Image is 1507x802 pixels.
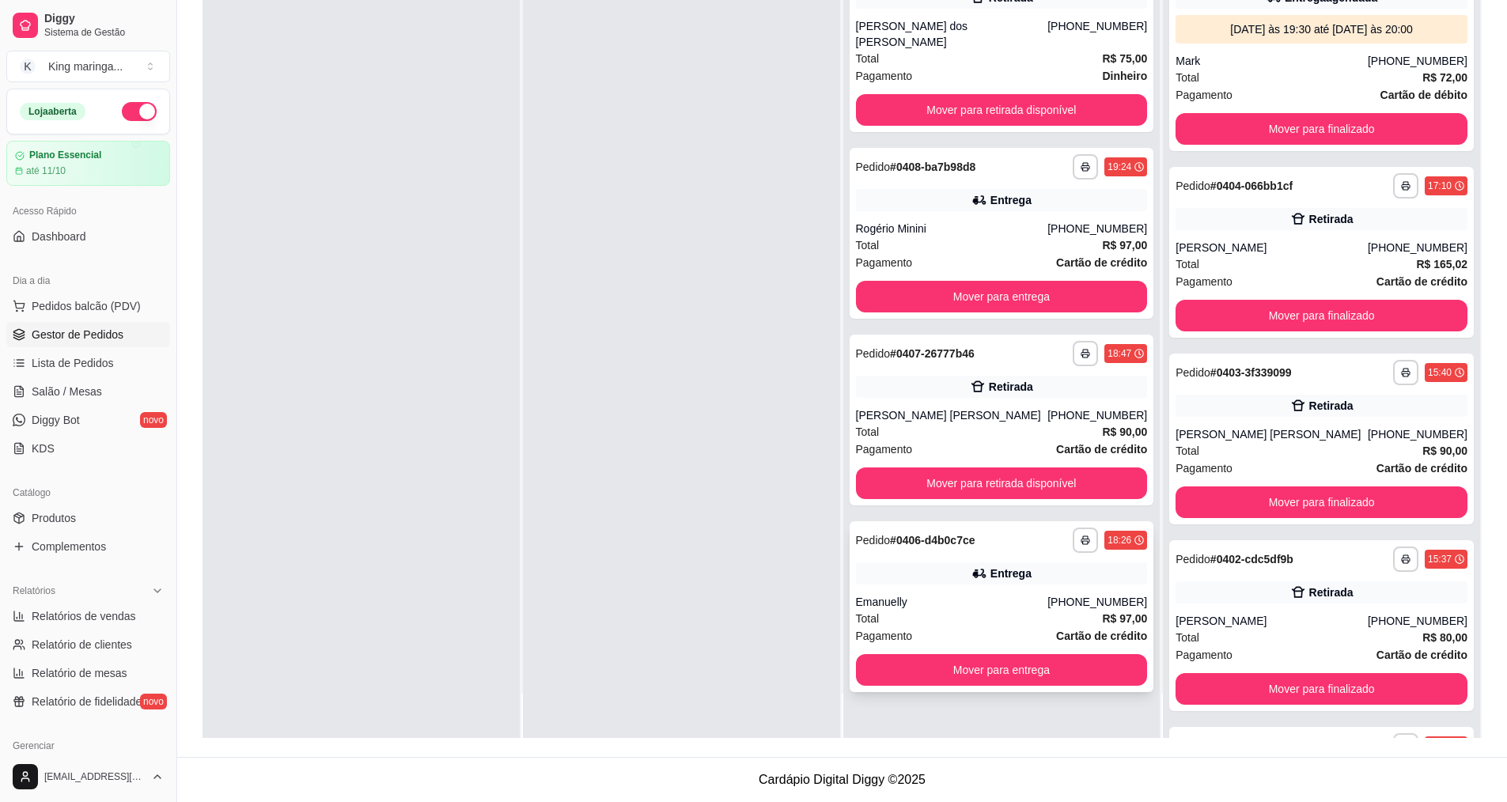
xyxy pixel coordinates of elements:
[1176,240,1368,255] div: [PERSON_NAME]
[856,236,880,254] span: Total
[26,165,66,177] article: até 11/10
[856,441,913,458] span: Pagamento
[856,534,891,547] span: Pedido
[32,441,55,456] span: KDS
[890,534,975,547] strong: # 0406-d4b0c7ce
[6,293,170,319] button: Pedidos balcão (PDV)
[1176,366,1210,379] span: Pedido
[1047,221,1147,236] div: [PHONE_NUMBER]
[122,102,157,121] button: Alterar Status
[1210,366,1292,379] strong: # 0403-3f339099
[1047,407,1147,423] div: [PHONE_NUMBER]
[1176,460,1232,477] span: Pagamento
[32,327,123,342] span: Gestor de Pedidos
[6,6,170,44] a: DiggySistema de Gestão
[856,94,1148,126] button: Mover para retirada disponível
[1368,426,1467,442] div: [PHONE_NUMBER]
[856,627,913,645] span: Pagamento
[1047,18,1147,50] div: [PHONE_NUMBER]
[890,347,975,360] strong: # 0407-26777b46
[1309,211,1354,227] div: Retirada
[32,229,86,244] span: Dashboard
[856,161,891,173] span: Pedido
[1176,255,1199,273] span: Total
[1422,71,1467,84] strong: R$ 72,00
[856,254,913,271] span: Pagamento
[6,407,170,433] a: Diggy Botnovo
[32,665,127,681] span: Relatório de mesas
[856,50,880,67] span: Total
[48,59,123,74] div: King maringa ...
[856,594,1048,610] div: Emanuelly
[6,322,170,347] a: Gestor de Pedidos
[6,660,170,686] a: Relatório de mesas
[32,637,132,653] span: Relatório de clientes
[1176,426,1368,442] div: [PERSON_NAME] [PERSON_NAME]
[1176,486,1467,518] button: Mover para finalizado
[6,603,170,629] a: Relatórios de vendas
[1102,612,1147,625] strong: R$ 97,00
[1376,649,1467,661] strong: Cartão de crédito
[1182,21,1461,37] div: [DATE] às 19:30 até [DATE] às 20:00
[6,436,170,461] a: KDS
[32,510,76,526] span: Produtos
[1176,673,1467,705] button: Mover para finalizado
[32,694,142,709] span: Relatório de fidelidade
[1428,553,1452,566] div: 15:37
[1368,53,1467,69] div: [PHONE_NUMBER]
[1047,594,1147,610] div: [PHONE_NUMBER]
[20,103,85,120] div: Loja aberta
[1176,113,1467,145] button: Mover para finalizado
[1376,462,1467,475] strong: Cartão de crédito
[6,632,170,657] a: Relatório de clientes
[890,161,975,173] strong: # 0408-ba7b98d8
[1380,89,1467,101] strong: Cartão de débito
[1176,613,1368,629] div: [PERSON_NAME]
[32,384,102,399] span: Salão / Mesas
[6,534,170,559] a: Complementos
[44,26,164,39] span: Sistema de Gestão
[1368,240,1467,255] div: [PHONE_NUMBER]
[1416,258,1467,270] strong: R$ 165,02
[1176,553,1210,566] span: Pedido
[6,758,170,796] button: [EMAIL_ADDRESS][DOMAIN_NAME]
[1428,366,1452,379] div: 15:40
[44,770,145,783] span: [EMAIL_ADDRESS][DOMAIN_NAME]
[856,654,1148,686] button: Mover para entrega
[856,467,1148,499] button: Mover para retirada disponível
[856,67,913,85] span: Pagamento
[1056,443,1147,456] strong: Cartão de crédito
[6,350,170,376] a: Lista de Pedidos
[6,224,170,249] a: Dashboard
[32,608,136,624] span: Relatórios de vendas
[856,423,880,441] span: Total
[856,347,891,360] span: Pedido
[1176,629,1199,646] span: Total
[1210,180,1293,192] strong: # 0404-066bb1cf
[856,407,1048,423] div: [PERSON_NAME] [PERSON_NAME]
[989,379,1033,395] div: Retirada
[1056,630,1147,642] strong: Cartão de crédito
[1176,86,1232,104] span: Pagamento
[6,51,170,82] button: Select a team
[1176,442,1199,460] span: Total
[32,539,106,554] span: Complementos
[1422,631,1467,644] strong: R$ 80,00
[177,757,1507,802] footer: Cardápio Digital Diggy © 2025
[6,199,170,224] div: Acesso Rápido
[1108,534,1131,547] div: 18:26
[29,149,101,161] article: Plano Essencial
[1108,161,1131,173] div: 19:24
[856,18,1048,50] div: [PERSON_NAME] dos [PERSON_NAME]
[1176,180,1210,192] span: Pedido
[1108,347,1131,360] div: 18:47
[1422,445,1467,457] strong: R$ 90,00
[1102,70,1147,82] strong: Dinheiro
[44,12,164,26] span: Diggy
[1102,52,1147,65] strong: R$ 75,00
[1210,553,1293,566] strong: # 0402-cdc5df9b
[990,566,1032,581] div: Entrega
[13,584,55,597] span: Relatórios
[856,610,880,627] span: Total
[1309,398,1354,414] div: Retirada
